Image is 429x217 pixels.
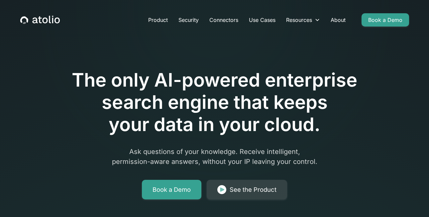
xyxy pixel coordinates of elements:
[204,13,244,27] a: Connectors
[325,13,351,27] a: About
[142,180,201,200] a: Book a Demo
[230,185,276,194] div: See the Product
[244,13,281,27] a: Use Cases
[286,16,312,24] div: Resources
[20,16,60,24] a: home
[362,13,409,27] a: Book a Demo
[143,13,173,27] a: Product
[281,13,325,27] div: Resources
[87,147,342,167] p: Ask questions of your knowledge. Receive intelligent, permission-aware answers, without your IP l...
[173,13,204,27] a: Security
[45,69,385,136] h1: The only AI-powered enterprise search engine that keeps your data in your cloud.
[207,180,287,200] a: See the Product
